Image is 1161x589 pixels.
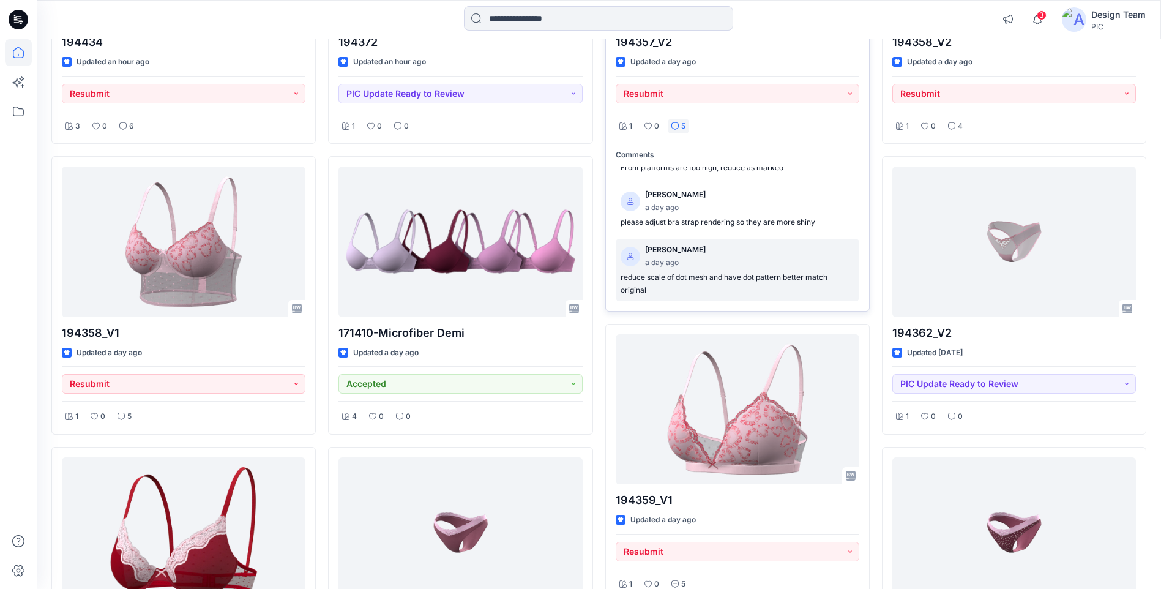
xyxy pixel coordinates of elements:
p: Updated a day ago [907,56,972,69]
p: 1 [629,120,632,133]
p: 194358_V2 [892,34,1136,51]
p: [PERSON_NAME] [645,244,706,257]
a: [PERSON_NAME]a day agoreduce scale of dot mesh and have dot pattern better match original [616,239,859,301]
p: 194358_V1 [62,325,305,342]
p: Updated a day ago [77,347,142,359]
p: Updated a day ago [630,514,696,527]
p: 194362_V2 [892,325,1136,342]
p: [PERSON_NAME] [645,189,706,201]
svg: avatar [627,198,634,205]
p: a day ago [645,257,706,269]
p: 5 [681,120,685,133]
p: 171410-Microfiber Demi [338,325,582,342]
p: Comments [616,149,859,162]
p: 0 [931,410,936,423]
p: 194357_V2 [616,34,859,51]
a: [PERSON_NAME]a day agoplease adjust bra strap rendering so they are more shiny [616,184,859,234]
p: 1 [906,410,909,423]
p: 1 [906,120,909,133]
p: reduce scale of dot mesh and have dot pattern better match original [621,271,854,296]
p: 194434 [62,34,305,51]
p: 0 [404,120,409,133]
p: 1 [75,410,78,423]
p: Updated a day ago [630,56,696,69]
p: 0 [654,120,659,133]
a: 194358_V1 [62,167,305,317]
p: 3 [75,120,80,133]
p: Front platforms are too high, reduce as marked [621,162,854,174]
p: 4 [958,120,963,133]
p: 1 [352,120,355,133]
div: Design Team [1091,7,1146,22]
img: avatar [1062,7,1086,32]
p: 194359_V1 [616,492,859,509]
p: 4 [352,410,357,423]
p: 0 [931,120,936,133]
div: PIC [1091,22,1146,31]
p: Updated a day ago [353,347,419,359]
a: 171410-Microfiber Demi [338,167,582,317]
span: 3 [1037,10,1047,20]
p: Updated an hour ago [353,56,426,69]
p: 0 [406,410,411,423]
p: 5 [127,410,132,423]
p: 0 [379,410,384,423]
p: Updated [DATE] [907,347,963,359]
p: Updated an hour ago [77,56,149,69]
p: 0 [958,410,963,423]
p: 0 [377,120,382,133]
p: 6 [129,120,134,133]
a: 194359_V1 [616,334,859,484]
p: 194372 [338,34,582,51]
p: 0 [100,410,105,423]
p: 0 [102,120,107,133]
a: 194362_V2 [892,167,1136,317]
p: a day ago [645,201,706,214]
p: please adjust bra strap rendering so they are more shiny [621,216,854,229]
svg: avatar [627,253,634,260]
